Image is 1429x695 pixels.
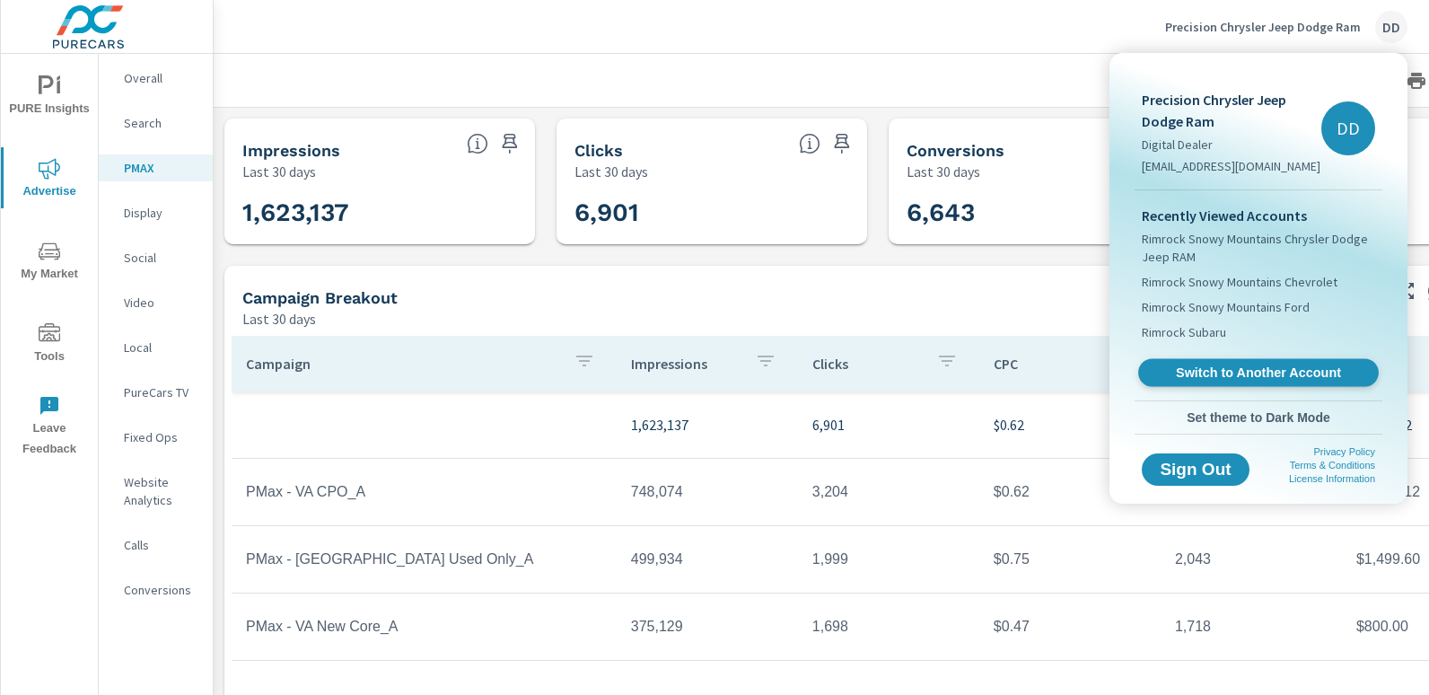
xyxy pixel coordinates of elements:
[1142,453,1249,486] button: Sign Out
[1142,298,1310,316] span: Rimrock Snowy Mountains Ford
[1138,359,1379,387] a: Switch to Another Account
[1142,409,1375,426] span: Set theme to Dark Mode
[1142,323,1226,341] span: Rimrock Subaru
[1156,462,1235,478] span: Sign Out
[1142,136,1321,154] p: Digital Dealer
[1321,101,1375,155] div: DD
[1289,473,1375,484] a: License Information
[1314,446,1375,457] a: Privacy Policy
[1135,401,1382,434] button: Set theme to Dark Mode
[1290,460,1375,471] a: Terms & Conditions
[1142,157,1321,175] p: [EMAIL_ADDRESS][DOMAIN_NAME]
[1142,230,1375,266] span: Rimrock Snowy Mountains Chrysler Dodge Jeep RAM
[1142,205,1375,226] p: Recently Viewed Accounts
[1142,89,1321,132] p: Precision Chrysler Jeep Dodge Ram
[1148,365,1368,382] span: Switch to Another Account
[1142,273,1337,291] span: Rimrock Snowy Mountains Chevrolet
